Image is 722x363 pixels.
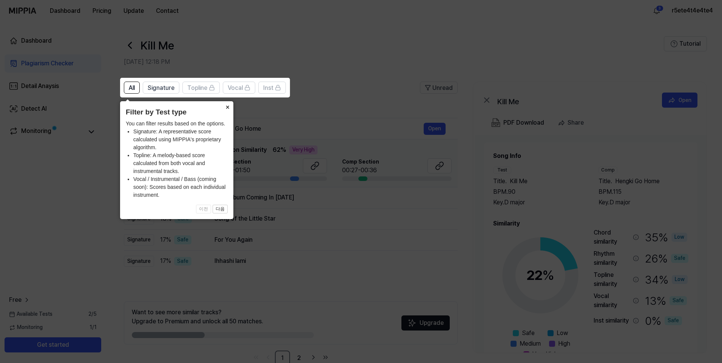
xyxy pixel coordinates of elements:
[133,175,228,199] li: Vocal / Instrumental / Bass (coming soon): Scores based on each individual instrument.
[228,83,243,93] span: Vocal
[143,82,179,94] button: Signature
[223,82,255,94] button: Vocal
[133,128,228,151] li: Signature: A representative score calculated using MIPPIA's proprietary algorithm.
[187,83,207,93] span: Topline
[263,83,273,93] span: Inst
[213,205,228,214] button: 다음
[182,82,220,94] button: Topline
[126,107,228,118] header: Filter by Test type
[129,83,135,93] span: All
[148,83,174,93] span: Signature
[124,82,140,94] button: All
[126,120,228,199] div: You can filter results based on the options.
[258,82,286,94] button: Inst
[133,151,228,175] li: Topline: A melody-based score calculated from both vocal and instrumental tracks.
[221,101,233,112] button: Close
